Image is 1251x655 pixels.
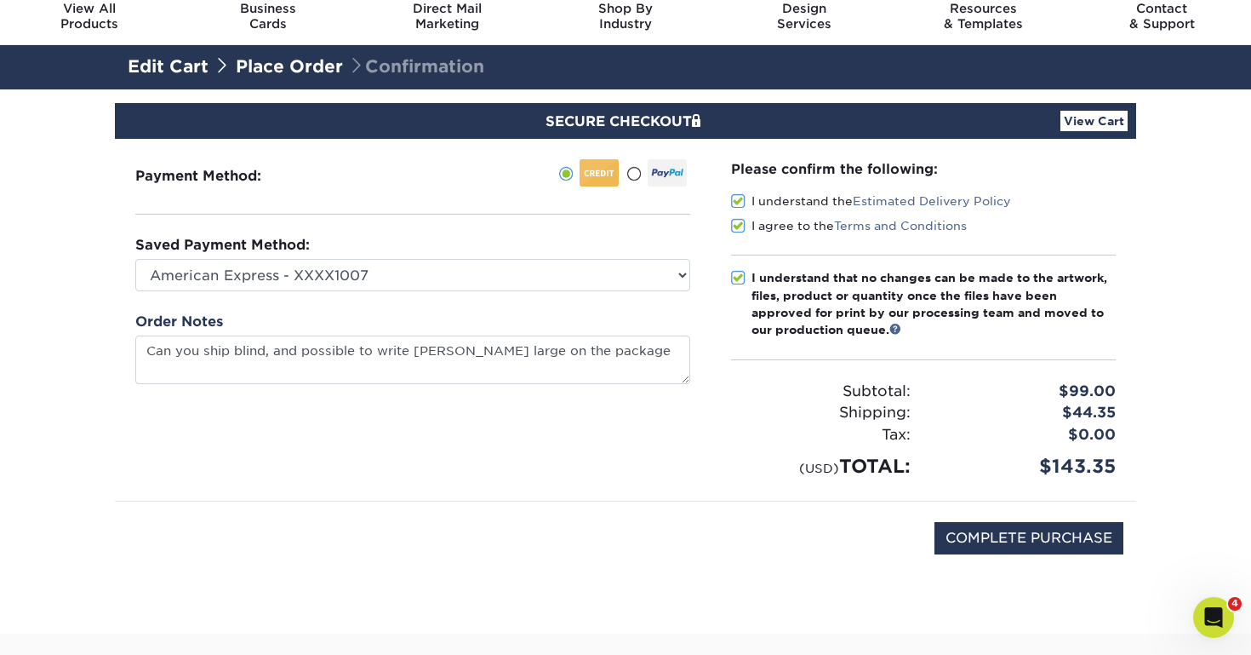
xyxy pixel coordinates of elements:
div: Shipping: [718,402,923,424]
div: Subtotal: [718,381,923,403]
iframe: Google Customer Reviews [4,603,145,649]
div: $0.00 [923,424,1128,446]
div: Services [715,1,894,32]
div: Industry [536,1,715,32]
label: Order Notes [135,312,223,332]
span: Confirmation [348,56,484,77]
a: Edit Cart [128,56,208,77]
label: I agree to the [731,217,967,234]
span: Contact [1072,1,1251,16]
div: TOTAL: [718,452,923,480]
div: Cards [179,1,357,32]
div: & Support [1072,1,1251,32]
span: Business [179,1,357,16]
iframe: Intercom live chat [1193,597,1234,638]
span: SECURE CHECKOUT [546,113,705,129]
span: Design [715,1,894,16]
div: $44.35 [923,402,1128,424]
span: 4 [1228,597,1242,611]
input: COMPLETE PURCHASE [934,522,1123,554]
img: DigiCert Secured Site Seal [128,522,213,572]
a: Estimated Delivery Policy [853,194,1011,208]
span: Resources [894,1,1072,16]
span: Shop By [536,1,715,16]
div: & Templates [894,1,1072,32]
div: Marketing [357,1,536,32]
label: I understand the [731,192,1011,210]
div: $99.00 [923,381,1128,403]
div: $143.35 [923,452,1128,480]
div: Please confirm the following: [731,159,1116,179]
label: Saved Payment Method: [135,235,310,256]
a: Terms and Conditions [834,219,967,233]
small: (USD) [799,461,839,475]
span: Direct Mail [357,1,536,16]
div: I understand that no changes can be made to the artwork, files, product or quantity once the file... [751,269,1116,339]
a: View Cart [1060,111,1128,131]
h3: Payment Method: [135,168,303,184]
a: Place Order [236,56,343,77]
div: Tax: [718,424,923,446]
